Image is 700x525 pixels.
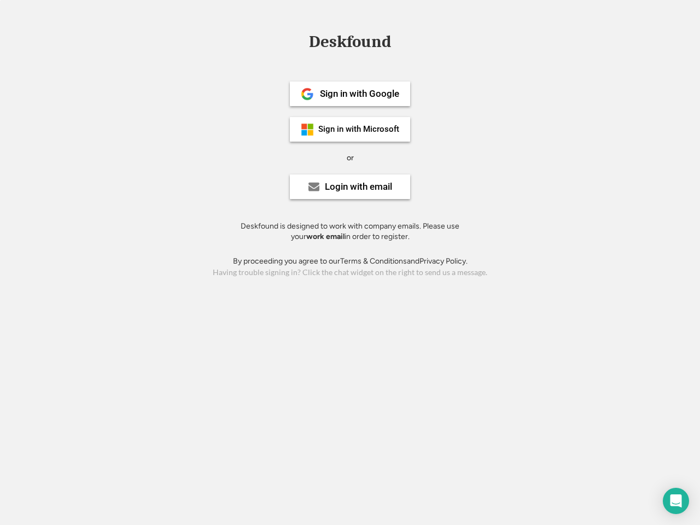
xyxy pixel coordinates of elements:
div: By proceeding you agree to our and [233,256,468,267]
div: Open Intercom Messenger [663,488,689,514]
div: Sign in with Microsoft [318,125,399,133]
img: ms-symbollockup_mssymbol_19.png [301,123,314,136]
a: Terms & Conditions [340,256,407,266]
div: Sign in with Google [320,89,399,98]
div: Deskfound is designed to work with company emails. Please use your in order to register. [227,221,473,242]
img: 1024px-Google__G__Logo.svg.png [301,87,314,101]
div: or [347,153,354,164]
a: Privacy Policy. [419,256,468,266]
div: Deskfound [304,33,396,50]
strong: work email [306,232,345,241]
div: Login with email [325,182,392,191]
